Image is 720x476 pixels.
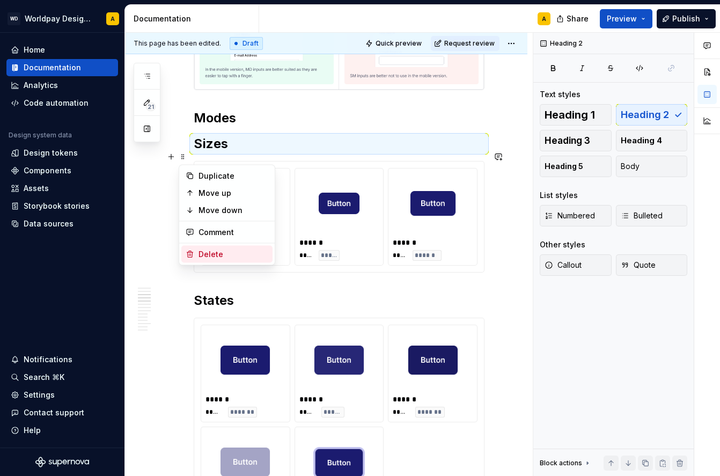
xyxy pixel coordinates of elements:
div: Text styles [540,89,581,100]
button: Heading 5 [540,156,612,177]
button: Share [551,9,596,28]
div: Analytics [24,80,58,91]
div: Delete [199,249,268,260]
button: Bulleted [616,205,688,226]
div: Components [24,165,71,176]
button: Quote [616,254,688,276]
a: Design tokens [6,144,118,162]
a: Data sources [6,215,118,232]
button: WDWorldpay Design SystemA [2,7,122,30]
span: This page has been edited. [134,39,221,48]
div: Code automation [24,98,89,108]
h2: States [194,292,484,309]
a: Settings [6,386,118,404]
span: Callout [545,260,582,270]
div: Other styles [540,239,585,250]
span: Heading 5 [545,161,583,172]
button: Numbered [540,205,612,226]
h2: Sizes [194,135,484,152]
button: Contact support [6,404,118,421]
span: Preview [607,13,637,24]
button: Search ⌘K [6,369,118,386]
button: Notifications [6,351,118,368]
span: Body [621,161,640,172]
button: Help [6,422,118,439]
span: Publish [672,13,700,24]
div: Design tokens [24,148,78,158]
button: Quick preview [362,36,427,51]
a: Code automation [6,94,118,112]
div: WD [8,12,20,25]
span: Bulleted [621,210,663,221]
div: Settings [24,390,55,400]
span: Quote [621,260,656,270]
a: Analytics [6,77,118,94]
button: Body [616,156,688,177]
div: Notifications [24,354,72,365]
span: Heading 1 [545,109,595,120]
div: Design system data [9,131,72,140]
span: Request review [444,39,495,48]
div: Block actions [540,459,582,467]
div: Block actions [540,456,592,471]
span: Heading 4 [621,135,662,146]
a: Components [6,162,118,179]
button: Heading 1 [540,104,612,126]
a: Storybook stories [6,197,118,215]
button: Heading 4 [616,130,688,151]
span: Share [567,13,589,24]
div: List styles [540,190,578,201]
div: Move down [199,205,268,216]
span: Quick preview [376,39,422,48]
div: Documentation [24,62,81,73]
div: Contact support [24,407,84,418]
span: 21 [146,102,156,111]
a: Assets [6,180,118,197]
span: Numbered [545,210,595,221]
h2: Modes [194,109,484,127]
button: Callout [540,254,612,276]
span: Heading 3 [545,135,590,146]
button: Request review [431,36,499,51]
div: Move up [199,188,268,199]
div: A [111,14,115,23]
div: Home [24,45,45,55]
div: Data sources [24,218,74,229]
div: Search ⌘K [24,372,64,383]
div: Comment [199,227,268,238]
div: Help [24,425,41,436]
div: Duplicate [199,171,268,181]
button: Preview [600,9,652,28]
div: Storybook stories [24,201,90,211]
button: Heading 3 [540,130,612,151]
div: Assets [24,183,49,194]
div: Documentation [134,13,254,24]
a: Documentation [6,59,118,76]
button: Publish [657,9,716,28]
div: A [542,14,546,23]
a: Home [6,41,118,58]
svg: Supernova Logo [35,457,89,467]
div: Worldpay Design System [25,13,93,24]
div: Draft [230,37,263,50]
